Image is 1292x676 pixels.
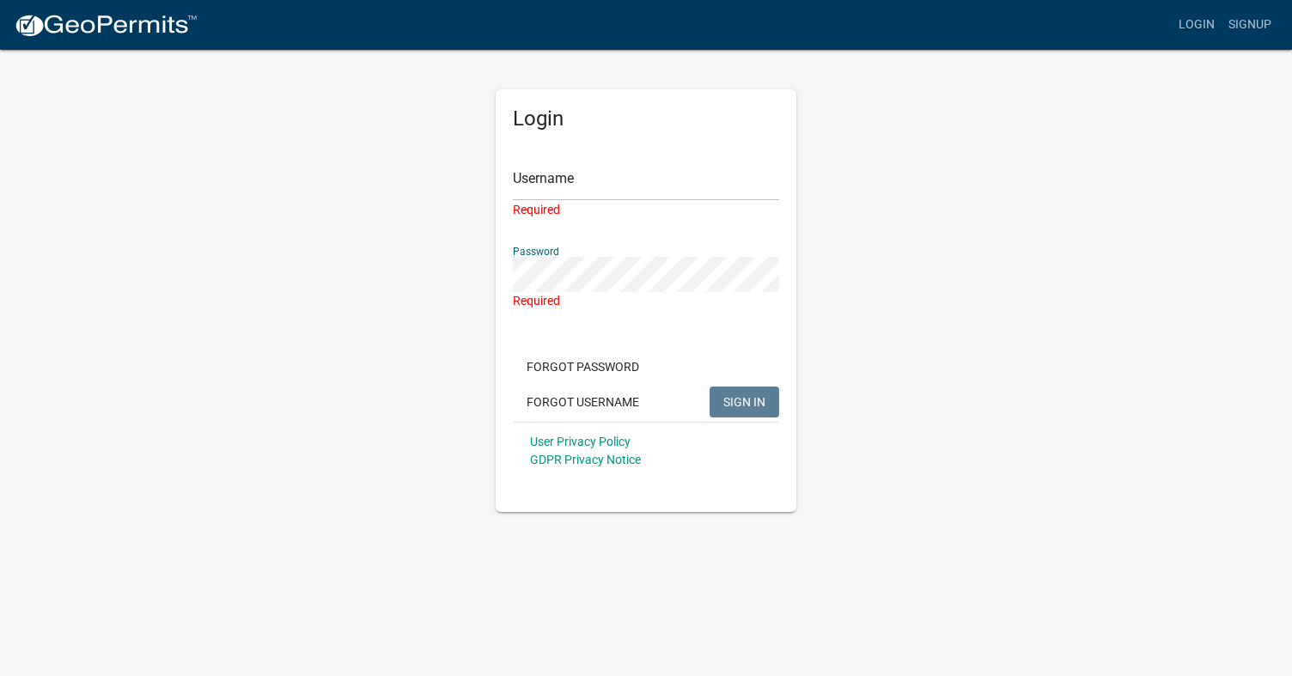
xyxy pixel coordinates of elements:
button: Forgot Username [513,387,653,417]
span: SIGN IN [723,394,765,408]
a: User Privacy Policy [530,435,631,448]
a: Signup [1222,9,1278,41]
div: Required [513,201,779,219]
div: Required [513,292,779,310]
h5: Login [513,107,779,131]
a: Login [1172,9,1222,41]
a: GDPR Privacy Notice [530,453,641,466]
button: SIGN IN [710,387,779,417]
button: Forgot Password [513,351,653,382]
